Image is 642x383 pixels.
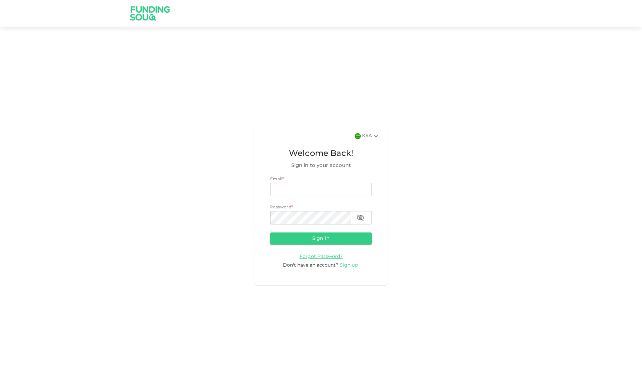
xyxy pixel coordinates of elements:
img: flag-sa.b9a346574cdc8950dd34b50780441f57.svg [355,133,361,139]
button: Sign in [270,232,372,245]
span: Welcome Back! [270,148,372,160]
span: Password [270,205,291,209]
span: Don't have an account? [283,263,338,268]
span: Sign up [340,263,358,268]
input: password [270,211,351,224]
div: KSA [362,132,380,140]
input: email [270,183,372,196]
span: Email [270,177,282,181]
a: Forgot Password? [300,254,343,259]
span: Sign in to your account [270,162,372,170]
